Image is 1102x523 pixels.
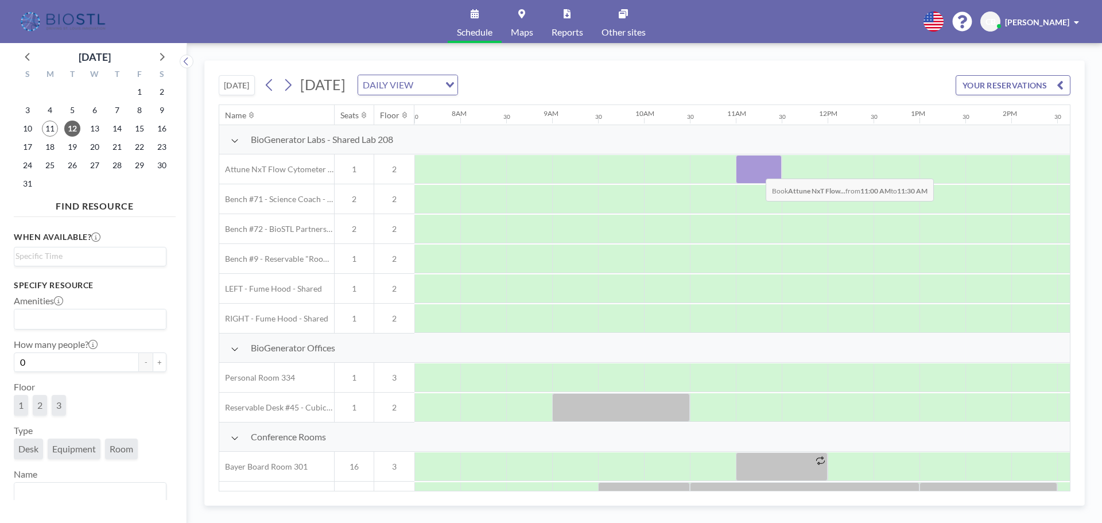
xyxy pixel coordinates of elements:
div: T [106,68,128,83]
button: - [139,352,153,372]
span: 2 [374,402,414,413]
span: Attune NxT Flow Cytometer - Bench #25 [219,164,334,175]
span: Sunday, August 10, 2025 [20,121,36,137]
input: Search for option [15,485,160,500]
div: Seats [340,110,359,121]
span: Sunday, August 17, 2025 [20,139,36,155]
div: S [17,68,39,83]
span: Wednesday, August 13, 2025 [87,121,103,137]
span: 2 [335,194,374,204]
span: 2 [374,194,414,204]
b: 11:30 AM [897,187,928,195]
button: [DATE] [219,75,255,95]
label: Floor [14,381,35,393]
div: Search for option [14,483,166,502]
span: Bayer Board Room 301 [219,462,308,472]
span: BioGenerator Offices [251,342,335,354]
span: Friday, August 15, 2025 [131,121,148,137]
label: Name [14,468,37,480]
span: BioGenerator Labs - Shared Lab 208 [251,134,393,145]
span: 1 [18,400,24,411]
span: 2 [374,254,414,264]
div: F [128,68,150,83]
span: 1 [335,313,374,324]
span: Sunday, August 31, 2025 [20,176,36,192]
b: 11:00 AM [860,187,891,195]
h3: Specify resource [14,280,166,290]
span: CB [985,17,996,27]
span: 2 [374,313,414,324]
span: Other sites [602,28,646,37]
span: Friday, August 22, 2025 [131,139,148,155]
b: Attune NxT Flow... [788,187,845,195]
span: Wednesday, August 27, 2025 [87,157,103,173]
div: M [39,68,61,83]
div: 30 [779,113,786,121]
div: Name [225,110,246,121]
div: 1PM [911,109,925,118]
div: 30 [595,113,602,121]
div: T [61,68,84,83]
div: 30 [503,113,510,121]
div: 11AM [727,109,746,118]
span: Thursday, August 21, 2025 [109,139,125,155]
span: [PERSON_NAME] [1005,17,1069,27]
button: + [153,352,166,372]
span: Monday, August 4, 2025 [42,102,58,118]
span: 2 [374,284,414,294]
span: 1 [335,164,374,175]
label: Type [14,425,33,436]
span: Book from to [766,179,934,202]
span: Bench #72 - BioSTL Partnerships & Apprenticeships Bench [219,224,334,234]
span: Wednesday, August 6, 2025 [87,102,103,118]
input: Search for option [15,312,160,327]
div: 10AM [635,109,654,118]
span: Bench #71 - Science Coach - BioSTL Bench [219,194,334,204]
div: Search for option [14,309,166,329]
span: 2 [374,224,414,234]
span: Saturday, August 16, 2025 [154,121,170,137]
span: Tuesday, August 26, 2025 [64,157,80,173]
span: 3 [374,462,414,472]
span: DAILY VIEW [360,78,416,92]
div: 30 [412,113,418,121]
div: 2PM [1003,109,1017,118]
div: 12PM [819,109,837,118]
span: Reservable Desk #45 - Cubicle Area (Office 206) [219,402,334,413]
div: 30 [687,113,694,121]
span: 3 [374,373,414,383]
span: Conference Rooms [251,431,326,443]
input: Search for option [417,78,439,92]
div: W [84,68,106,83]
span: Thursday, August 7, 2025 [109,102,125,118]
div: S [150,68,173,83]
label: How many people? [14,339,98,350]
span: LEFT - Fume Hood - Shared [219,284,322,294]
span: 1 [335,402,374,413]
span: Monday, August 18, 2025 [42,139,58,155]
span: RIGHT - Fume Hood - Shared [219,313,328,324]
span: 2 [374,164,414,175]
span: Friday, August 29, 2025 [131,157,148,173]
span: [DATE] [300,76,346,93]
button: YOUR RESERVATIONS [956,75,1070,95]
span: Schedule [457,28,492,37]
span: Reports [552,28,583,37]
span: Personal Room 334 [219,373,295,383]
span: Room [110,443,133,455]
input: Search for option [15,250,160,262]
div: 30 [871,113,878,121]
span: Friday, August 8, 2025 [131,102,148,118]
span: 1 [335,284,374,294]
span: 16 [335,462,374,472]
img: organization-logo [18,10,110,33]
span: Tuesday, August 19, 2025 [64,139,80,155]
span: Thursday, August 14, 2025 [109,121,125,137]
span: Sunday, August 3, 2025 [20,102,36,118]
span: Bench #9 - Reservable "RoomZilla" Bench [219,254,334,264]
span: Maps [511,28,533,37]
span: Equipment [52,443,96,455]
span: Thursday, August 28, 2025 [109,157,125,173]
span: Sunday, August 24, 2025 [20,157,36,173]
div: 30 [1054,113,1061,121]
